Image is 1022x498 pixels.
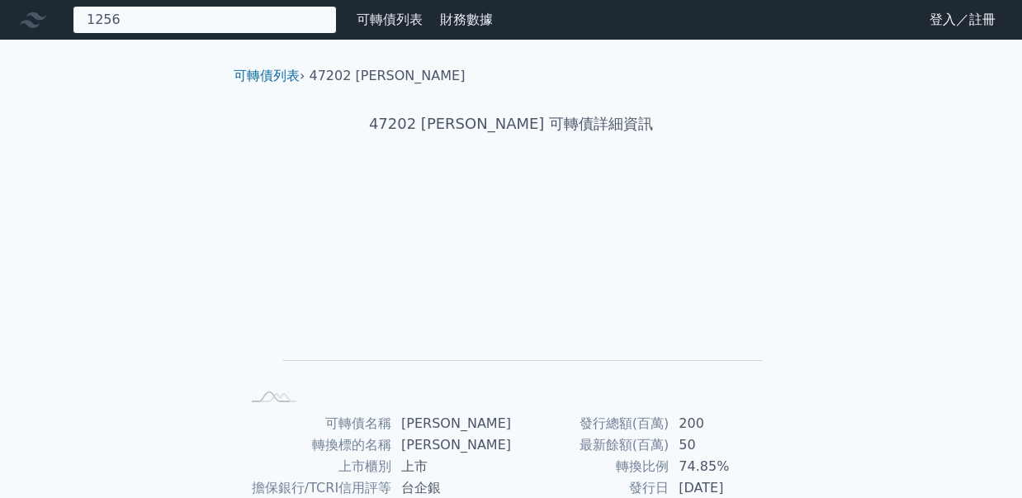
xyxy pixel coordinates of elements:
td: 200 [669,413,782,434]
td: 上市 [391,456,511,477]
li: › [234,66,305,86]
a: 財務數據 [440,12,493,27]
h1: 47202 [PERSON_NAME] 可轉債詳細資訊 [220,112,802,135]
td: 發行總額(百萬) [511,413,669,434]
td: 74.85% [669,456,782,477]
td: 轉換比例 [511,456,669,477]
td: [PERSON_NAME] [391,434,511,456]
div: 聊天小工具 [939,419,1022,498]
td: 可轉債名稱 [240,413,391,434]
g: Chart [267,187,763,385]
td: 轉換標的名稱 [240,434,391,456]
input: 搜尋可轉債 代號／名稱 [73,6,337,34]
td: 最新餘額(百萬) [511,434,669,456]
td: 上市櫃別 [240,456,391,477]
li: 47202 [PERSON_NAME] [310,66,466,86]
iframe: Chat Widget [939,419,1022,498]
a: 可轉債列表 [234,68,300,83]
td: [PERSON_NAME] [391,413,511,434]
a: 登入／註冊 [916,7,1009,33]
td: 50 [669,434,782,456]
a: 可轉債列表 [357,12,423,27]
